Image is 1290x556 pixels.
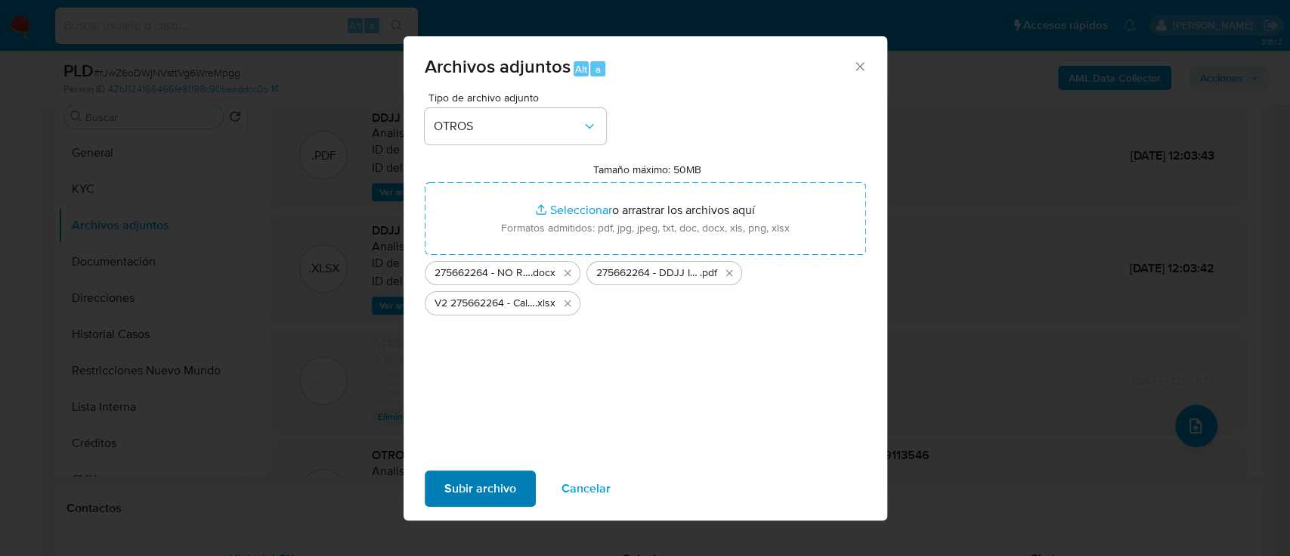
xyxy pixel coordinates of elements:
[596,62,601,76] span: a
[720,264,738,282] button: Eliminar 275662264 - DDJJ IVA Rectificativa ago25.pdf
[575,62,587,76] span: Alt
[428,92,610,103] span: Tipo de archivo adjunto
[444,472,516,505] span: Subir archivo
[535,296,555,311] span: .xlsx
[558,264,577,282] button: Eliminar 275662264 - NO ROI rJwZ6oDWjNVsttVg6WreMpgg_2025_09_17_22_19_54..docx
[531,266,555,281] span: .docx
[593,163,701,176] label: Tamaño máximo: 50MB
[558,294,577,312] button: Eliminar V2 275662264 - Calculadora.xlsx
[435,296,535,311] span: V2 275662264 - Calculadora
[425,53,571,79] span: Archivos adjuntos
[425,471,536,507] button: Subir archivo
[852,59,866,73] button: Cerrar
[434,119,582,134] span: OTROS
[561,472,611,505] span: Cancelar
[425,108,606,144] button: OTROS
[425,255,866,315] ul: Archivos seleccionados
[542,471,630,507] button: Cancelar
[700,266,717,281] span: .pdf
[596,266,700,281] span: 275662264 - DDJJ IVA Rectificativa ago25
[435,266,531,281] span: 275662264 - NO ROI rJwZ6oDWjNVsttVg6WreMpgg_2025_09_17_22_19_54.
